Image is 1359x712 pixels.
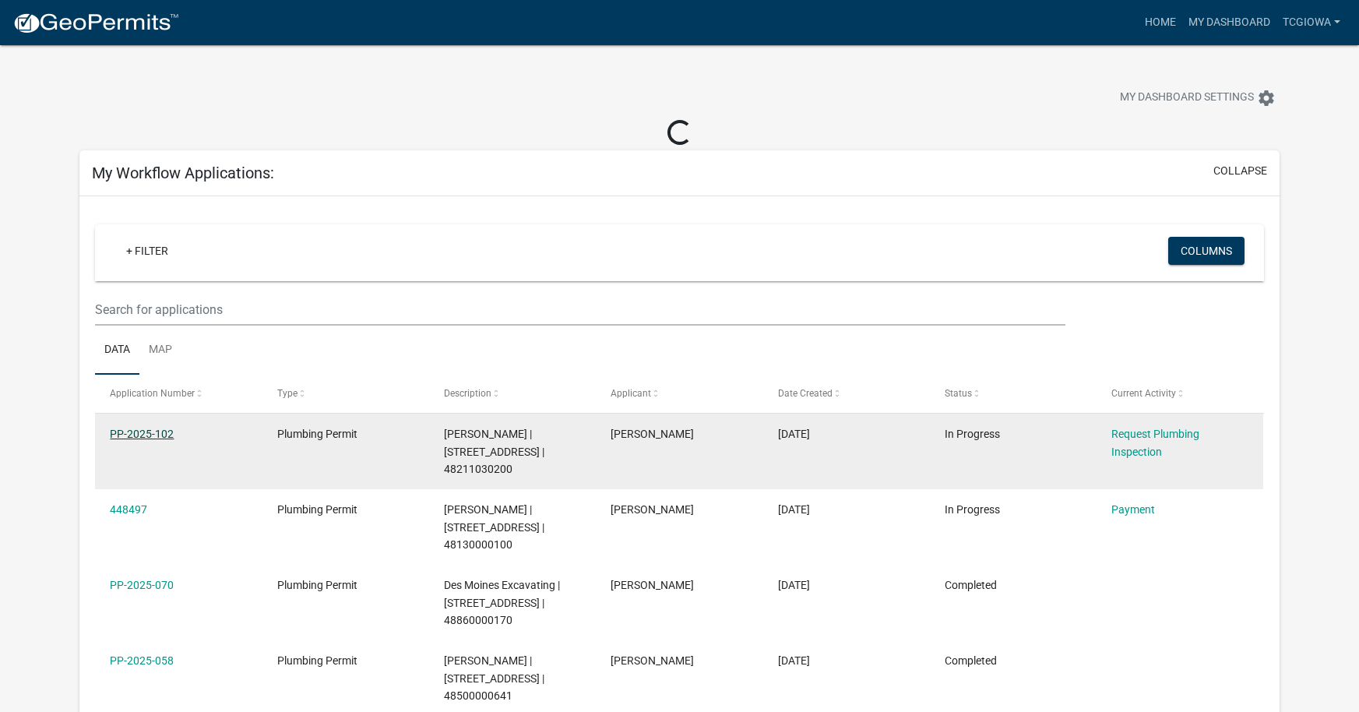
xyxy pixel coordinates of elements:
[110,579,174,591] a: PP-2025-070
[1111,388,1176,399] span: Current Activity
[611,503,694,516] span: Robin Horsch
[95,294,1065,326] input: Search for applications
[1107,83,1288,113] button: My Dashboard Settingssettings
[444,654,544,703] span: Valerie Curry | 1609 W 4TH AVE | 48500000641
[1111,503,1155,516] a: Payment
[1139,8,1182,37] a: Home
[945,503,1000,516] span: In Progress
[1097,375,1263,412] datatable-header-cell: Current Activity
[611,388,651,399] span: Applicant
[1213,163,1267,179] button: collapse
[444,579,560,627] span: Des Moines Excavating | 701 E 2ND AVE | 48860000170
[110,654,174,667] a: PP-2025-058
[945,579,997,591] span: Completed
[1120,89,1254,108] span: My Dashboard Settings
[139,326,181,375] a: Map
[778,428,810,440] span: 09/12/2025
[110,388,195,399] span: Application Number
[277,654,357,667] span: Plumbing Permit
[778,579,810,591] span: 06/05/2025
[1111,428,1199,458] a: Request Plumbing Inspection
[277,579,357,591] span: Plumbing Permit
[945,388,972,399] span: Status
[778,388,833,399] span: Date Created
[444,428,544,476] span: Tim Bendt | 501 N 12TH ST | 48211030200
[1182,8,1276,37] a: My Dashboard
[930,375,1097,412] datatable-header-cell: Status
[762,375,929,412] datatable-header-cell: Date Created
[277,388,298,399] span: Type
[1276,8,1347,37] a: TcgIowa
[114,237,181,265] a: + Filter
[945,654,997,667] span: Completed
[778,654,810,667] span: 05/09/2025
[95,326,139,375] a: Data
[444,503,544,552] span: Matthew Lick | 208 W HILLCREST DR | 48130000100
[110,503,147,516] a: 448497
[429,375,596,412] datatable-header-cell: Description
[262,375,429,412] datatable-header-cell: Type
[277,428,357,440] span: Plumbing Permit
[945,428,1000,440] span: In Progress
[611,579,694,591] span: Robin Horsch
[110,428,174,440] a: PP-2025-102
[95,375,262,412] datatable-header-cell: Application Number
[596,375,762,412] datatable-header-cell: Applicant
[444,388,491,399] span: Description
[1168,237,1245,265] button: Columns
[778,503,810,516] span: 07/11/2025
[1257,89,1276,108] i: settings
[611,654,694,667] span: Robin Horsch
[277,503,357,516] span: Plumbing Permit
[92,164,274,182] h5: My Workflow Applications:
[611,428,694,440] span: Robin Horsch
